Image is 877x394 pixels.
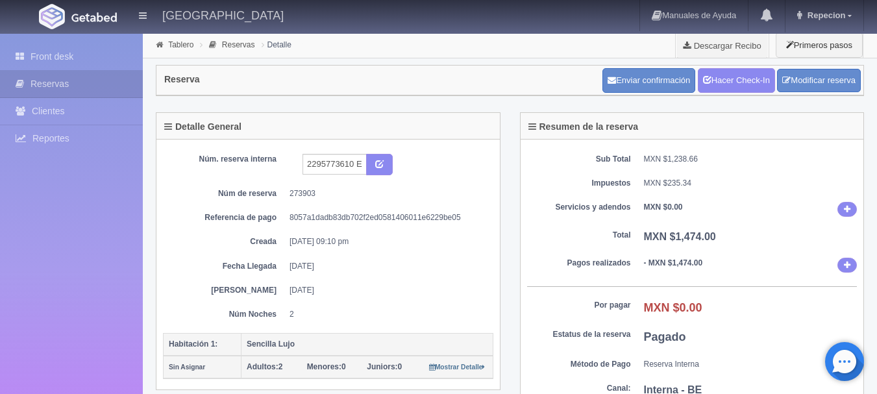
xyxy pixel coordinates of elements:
[527,258,631,269] dt: Pagos realizados
[367,362,397,371] strong: Juniors:
[173,309,277,320] dt: Núm Noches
[527,300,631,311] dt: Por pagar
[290,261,484,272] dd: [DATE]
[527,329,631,340] dt: Estatus de la reserva
[222,40,255,49] a: Reservas
[644,231,716,242] b: MXN $1,474.00
[290,285,484,296] dd: [DATE]
[258,38,295,51] li: Detalle
[644,330,686,343] b: Pagado
[307,362,341,371] strong: Menores:
[164,122,241,132] h4: Detalle General
[644,203,683,212] b: MXN $0.00
[602,68,695,93] button: Enviar confirmación
[804,10,846,20] span: Repecion
[644,178,858,189] dd: MXN $235.34
[528,122,639,132] h4: Resumen de la reserva
[644,154,858,165] dd: MXN $1,238.66
[777,69,861,93] a: Modificar reserva
[241,333,493,356] th: Sencilla Lujo
[698,68,775,93] a: Hacer Check-In
[39,4,65,29] img: Getabed
[173,212,277,223] dt: Referencia de pago
[168,40,193,49] a: Tablero
[290,212,484,223] dd: 8057a1dadb83db702f2ed0581406011e6229be05
[247,362,278,371] strong: Adultos:
[644,359,858,370] dd: Reserva Interna
[307,362,346,371] span: 0
[169,339,217,349] b: Habitación 1:
[247,362,282,371] span: 2
[527,359,631,370] dt: Método de Pago
[173,188,277,199] dt: Núm de reserva
[173,285,277,296] dt: [PERSON_NAME]
[644,301,702,314] b: MXN $0.00
[290,188,484,199] dd: 273903
[527,154,631,165] dt: Sub Total
[676,32,769,58] a: Descargar Recibo
[162,6,284,23] h4: [GEOGRAPHIC_DATA]
[173,154,277,165] dt: Núm. reserva interna
[644,258,703,267] b: - MXN $1,474.00
[290,309,484,320] dd: 2
[429,363,486,371] small: Mostrar Detalle
[173,236,277,247] dt: Creada
[776,32,863,58] button: Primeros pasos
[290,236,484,247] dd: [DATE] 09:10 pm
[527,230,631,241] dt: Total
[527,383,631,394] dt: Canal:
[71,12,117,22] img: Getabed
[169,363,205,371] small: Sin Asignar
[164,75,200,84] h4: Reserva
[429,362,486,371] a: Mostrar Detalle
[527,202,631,213] dt: Servicios y adendos
[173,261,277,272] dt: Fecha Llegada
[367,362,402,371] span: 0
[527,178,631,189] dt: Impuestos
